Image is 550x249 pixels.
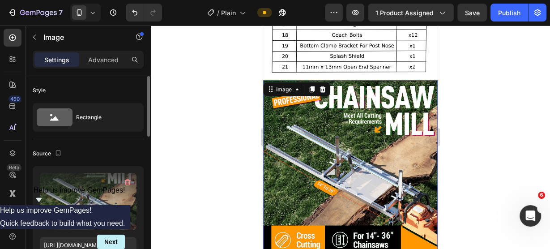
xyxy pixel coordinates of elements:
button: Show survey - Help us improve GemPages! [34,186,125,205]
button: Save [457,4,487,21]
span: 1 product assigned [375,8,434,17]
iframe: Intercom live chat [520,205,541,227]
div: Beta [7,164,21,171]
div: Undo/Redo [126,4,162,21]
span: Plain [221,8,236,17]
span: Save [465,9,480,17]
button: 1 product assigned [368,4,454,21]
div: Source [33,148,64,160]
div: 450 [9,95,21,103]
p: Image [43,32,119,43]
iframe: To enrich screen reader interactions, please activate Accessibility in Grammarly extension settings [263,25,438,249]
p: Settings [44,55,69,64]
div: Rectangle [76,107,131,128]
span: Help us improve GemPages! [34,186,125,194]
span: 6 [538,192,545,199]
div: Publish [498,8,520,17]
p: 7 [59,7,63,18]
div: Style [33,86,46,94]
button: 7 [4,4,67,21]
p: Advanced [88,55,119,64]
span: / [217,8,219,17]
button: Publish [490,4,528,21]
